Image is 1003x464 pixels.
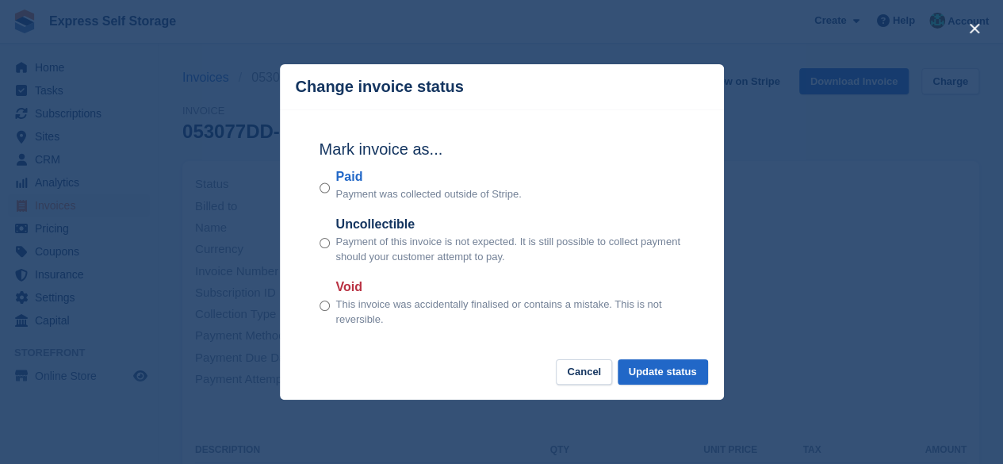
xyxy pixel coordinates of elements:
[336,167,522,186] label: Paid
[336,278,684,297] label: Void
[296,78,464,96] p: Change invoice status
[962,16,987,41] button: close
[336,297,684,328] p: This invoice was accidentally finalised or contains a mistake. This is not reversible.
[336,234,684,265] p: Payment of this invoice is not expected. It is still possible to collect payment should your cust...
[320,137,684,161] h2: Mark invoice as...
[618,359,708,385] button: Update status
[336,186,522,202] p: Payment was collected outside of Stripe.
[336,215,684,234] label: Uncollectible
[556,359,612,385] button: Cancel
